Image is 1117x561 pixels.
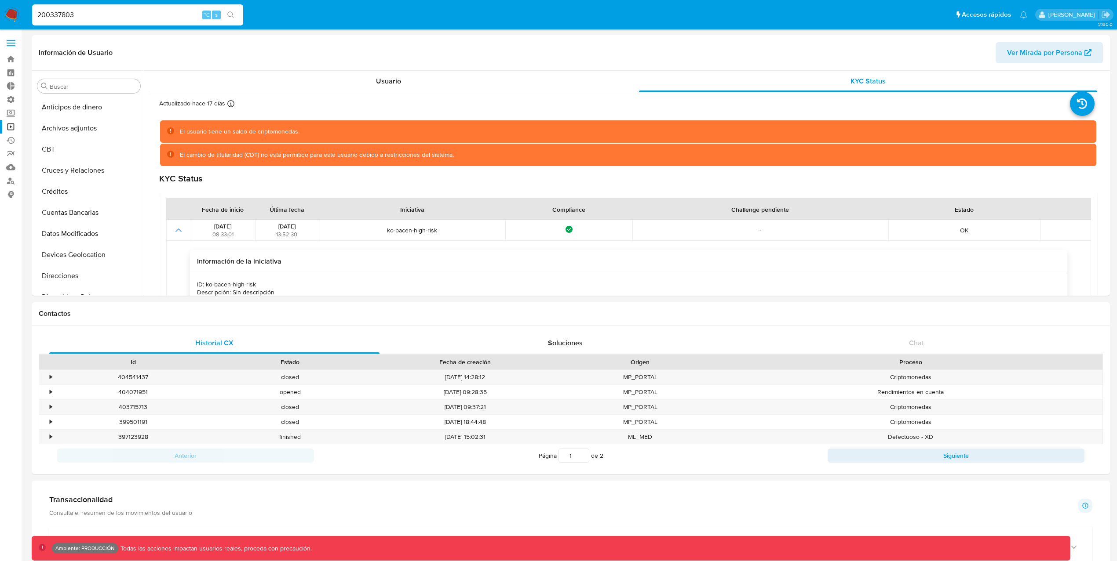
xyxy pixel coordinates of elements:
[212,370,369,384] div: closed
[1048,11,1098,19] p: leidy.martinez@mercadolibre.com.co
[55,430,212,444] div: 397123928
[562,400,719,414] div: MP_PORTAL
[50,388,52,396] div: •
[218,358,362,366] div: Estado
[212,430,369,444] div: finished
[369,400,562,414] div: [DATE] 09:37:21
[39,48,113,57] h1: Información de Usuario
[851,76,886,86] span: KYC Status
[562,430,719,444] div: ML_MED
[203,11,210,19] span: ⌥
[55,385,212,399] div: 404071951
[55,400,212,414] div: 403715713
[962,10,1011,19] span: Accesos rápidos
[719,370,1102,384] div: Criptomonedas
[50,373,52,381] div: •
[55,370,212,384] div: 404541437
[34,244,144,265] button: Devices Geolocation
[548,338,583,348] span: Soluciones
[34,139,144,160] button: CBT
[996,42,1103,63] button: Ver Mirada por Persona
[41,83,48,90] button: Buscar
[34,223,144,244] button: Datos Modificados
[118,544,312,553] p: Todas las acciones impactan usuarios reales, proceda con precaución.
[212,415,369,429] div: closed
[1020,11,1027,18] a: Notificaciones
[725,358,1096,366] div: Proceso
[909,338,924,348] span: Chat
[1101,10,1110,19] a: Salir
[212,385,369,399] div: opened
[34,160,144,181] button: Cruces y Relaciones
[34,118,144,139] button: Archivos adjuntos
[719,385,1102,399] div: Rendimientos en cuenta
[50,418,52,426] div: •
[600,451,603,460] span: 2
[212,400,369,414] div: closed
[828,449,1084,463] button: Siguiente
[568,358,712,366] div: Origen
[34,181,144,202] button: Créditos
[57,449,314,463] button: Anterior
[61,358,205,366] div: Id
[159,99,225,108] p: Actualizado hace 17 días
[55,415,212,429] div: 399501191
[34,265,144,286] button: Direcciones
[50,403,52,411] div: •
[376,76,401,86] span: Usuario
[719,415,1102,429] div: Criptomonedas
[562,370,719,384] div: MP_PORTAL
[539,449,603,463] span: Página de
[215,11,218,19] span: s
[195,338,234,348] span: Historial CX
[34,97,144,118] button: Anticipos de dinero
[719,400,1102,414] div: Criptomonedas
[562,415,719,429] div: MP_PORTAL
[222,9,240,21] button: search-icon
[369,415,562,429] div: [DATE] 18:44:48
[369,370,562,384] div: [DATE] 14:28:12
[32,9,243,21] input: Buscar usuario o caso...
[50,83,137,90] input: Buscar
[375,358,555,366] div: Fecha de creación
[719,430,1102,444] div: Defectuoso - XD
[369,430,562,444] div: [DATE] 15:02:31
[55,547,115,550] p: Ambiente: PRODUCCIÓN
[50,433,52,441] div: •
[562,385,719,399] div: MP_PORTAL
[39,309,1103,318] h1: Contactos
[369,385,562,399] div: [DATE] 09:28:35
[34,202,144,223] button: Cuentas Bancarias
[1007,42,1082,63] span: Ver Mirada por Persona
[34,286,144,308] button: Dispositivos Point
